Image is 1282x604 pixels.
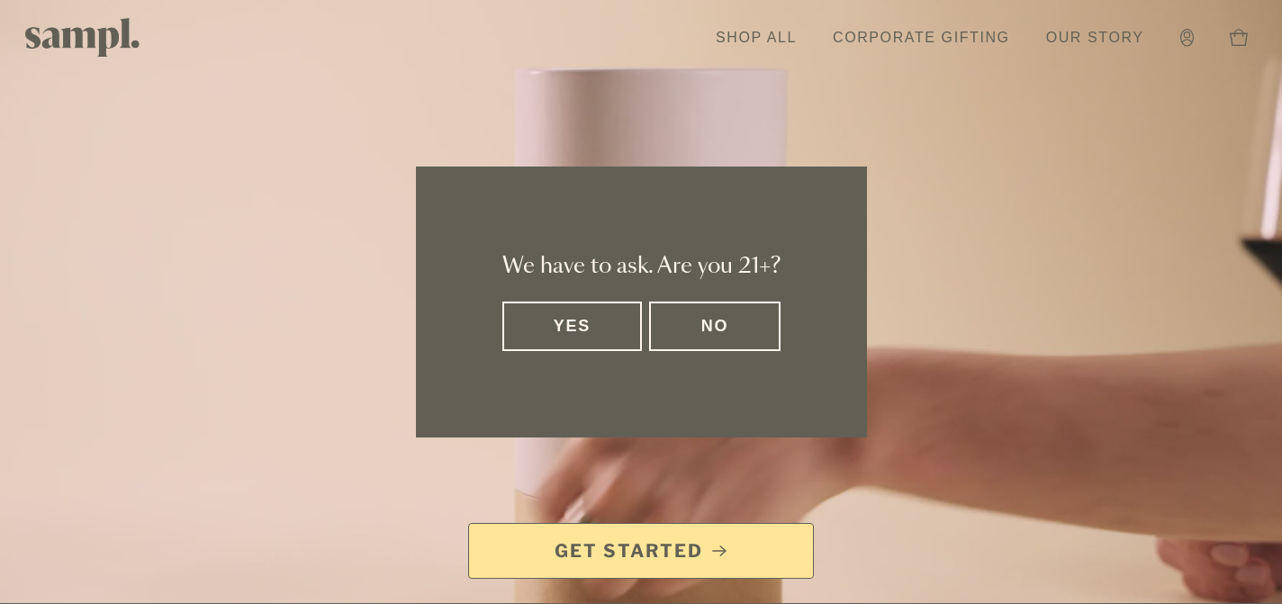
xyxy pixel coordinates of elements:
[824,18,1019,58] a: Corporate Gifting
[468,523,814,579] a: Get Started
[25,18,140,57] img: Sampl logo
[707,18,806,58] a: Shop All
[555,538,703,563] span: Get Started
[1037,18,1153,58] a: Our Story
